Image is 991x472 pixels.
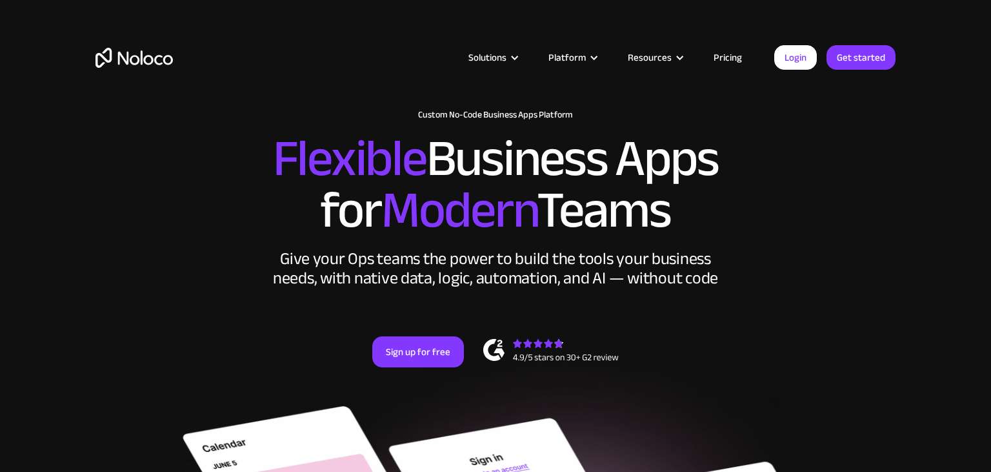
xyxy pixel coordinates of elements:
[697,49,758,66] a: Pricing
[612,49,697,66] div: Resources
[273,110,426,207] span: Flexible
[95,133,896,236] h2: Business Apps for Teams
[826,45,896,70] a: Get started
[774,45,817,70] a: Login
[468,49,506,66] div: Solutions
[628,49,672,66] div: Resources
[452,49,532,66] div: Solutions
[532,49,612,66] div: Platform
[381,162,537,258] span: Modern
[372,336,464,367] a: Sign up for free
[95,48,173,68] a: home
[548,49,586,66] div: Platform
[270,249,721,288] div: Give your Ops teams the power to build the tools your business needs, with native data, logic, au...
